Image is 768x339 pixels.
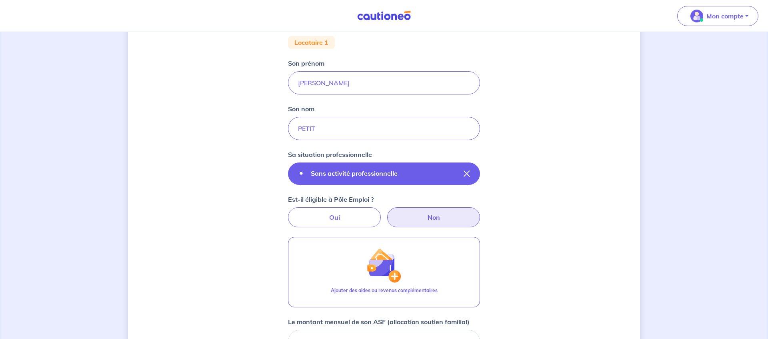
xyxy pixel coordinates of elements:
[367,248,401,283] img: illu_wallet.svg
[288,207,381,227] label: Oui
[706,11,744,21] p: Mon compte
[288,162,480,185] button: Sans activité professionnelle
[331,287,438,294] p: Ajouter des aides ou revenus complémentaires
[288,36,335,49] div: Locataire 1
[288,117,480,140] input: Doe
[311,168,398,178] p: Sans activité professionnelle
[288,58,324,68] p: Son prénom
[354,11,414,21] img: Cautioneo
[288,317,470,327] p: Le montant mensuel de son ASF (allocation soutien familial)
[690,10,703,22] img: illu_account_valid_menu.svg
[288,237,480,307] button: illu_wallet.svgAjouter des aides ou revenus complémentaires
[288,104,314,114] p: Son nom
[387,207,480,227] label: Non
[677,6,758,26] button: illu_account_valid_menu.svgMon compte
[288,150,372,159] p: Sa situation professionnelle
[288,195,374,203] strong: Est-il éligible à Pôle Emploi ?
[288,71,480,94] input: John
